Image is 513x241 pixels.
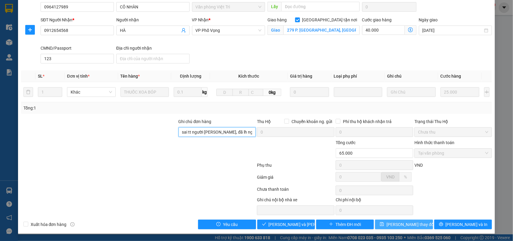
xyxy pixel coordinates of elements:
span: printer [439,222,443,227]
span: info-circle [70,222,75,227]
input: Dọc đường [281,2,360,11]
span: [PERSON_NAME] và [PERSON_NAME] hàng [269,221,350,228]
span: plus [329,222,333,227]
th: Ghi chú [385,70,438,82]
label: Hình thức thanh toán [414,140,454,145]
input: Giao tận nơi [283,25,360,35]
input: Ghi chú đơn hàng [179,127,256,137]
div: Ghi chú nội bộ nhà xe [257,196,334,205]
input: VD: Bàn, Ghế [121,87,169,97]
span: Đơn vị tính [67,74,90,79]
button: plus [25,25,35,35]
span: Kích thước [239,74,259,79]
span: Phí thu hộ khách nhận trả [340,118,394,125]
button: plusThêm ĐH mới [316,220,374,229]
span: Tổng cước [336,140,356,145]
label: Ngày giao [419,17,438,22]
input: Địa chỉ của người nhận [116,54,190,63]
span: Xuất hóa đơn hàng [28,221,69,228]
span: Văn phòng Việt Trì [196,2,262,11]
span: Giá trị hàng [290,74,312,79]
span: Yêu cầu [223,221,238,228]
input: Cước lấy hàng [362,2,417,12]
button: printer[PERSON_NAME] và In [434,220,492,229]
span: VP Phố Vọng [196,26,262,35]
span: [GEOGRAPHIC_DATA] tận nơi [300,17,360,23]
span: plus [26,27,35,32]
label: Cước giao hàng [362,17,392,22]
input: Cước giao hàng [362,25,405,35]
span: VND [414,163,423,168]
span: Định lượng [180,74,201,79]
div: SĐT Người Nhận [41,17,114,23]
span: SL [38,74,43,79]
span: VND [386,175,395,179]
input: Ghi Chú [387,87,436,97]
span: [PERSON_NAME] và In [446,221,488,228]
div: Chưa thanh toán [257,186,335,196]
span: [PERSON_NAME] thay đổi [386,221,435,228]
input: C [249,89,263,96]
div: Địa chỉ người nhận [116,45,190,51]
span: Khác [71,88,112,97]
label: Ghi chú đơn hàng [179,119,212,124]
span: kg [202,87,208,97]
span: Lấy [267,2,281,11]
span: Giao [267,25,283,35]
input: R [233,89,249,96]
span: Cước hàng [441,74,461,79]
button: check[PERSON_NAME] và [PERSON_NAME] hàng [257,220,315,229]
span: Thu Hộ [257,119,271,124]
span: Giao hàng [267,17,287,22]
input: 0 [441,87,479,97]
span: exclamation-circle [216,222,221,227]
input: 0 [290,87,329,97]
div: Người nhận [116,17,190,23]
span: 0kg [263,89,281,96]
span: Chưa thu [418,128,488,137]
div: Trạng thái Thu Hộ [414,118,492,125]
div: Giảm giá [257,174,335,184]
div: CMND/Passport [41,45,114,51]
button: save[PERSON_NAME] thay đổi [375,220,433,229]
th: Loại phụ phí [331,70,385,82]
span: check [262,222,266,227]
button: delete [23,87,33,97]
span: Tại văn phòng [418,149,488,158]
input: D [216,89,233,96]
button: exclamation-circleYêu cầu [198,220,256,229]
div: Chi phí nội bộ [336,196,413,205]
button: plus [484,87,490,97]
span: % [404,175,407,179]
input: Ngày giao [423,27,483,34]
span: Chuyển khoản ng. gửi [289,118,334,125]
div: Tổng: 1 [23,105,198,111]
span: dollar-circle [408,27,413,32]
span: VP Nhận [192,17,209,22]
span: save [380,222,384,227]
span: user-add [181,28,186,33]
span: Tên hàng [121,74,140,79]
span: Thêm ĐH mới [336,221,361,228]
div: Phụ thu [257,162,335,172]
